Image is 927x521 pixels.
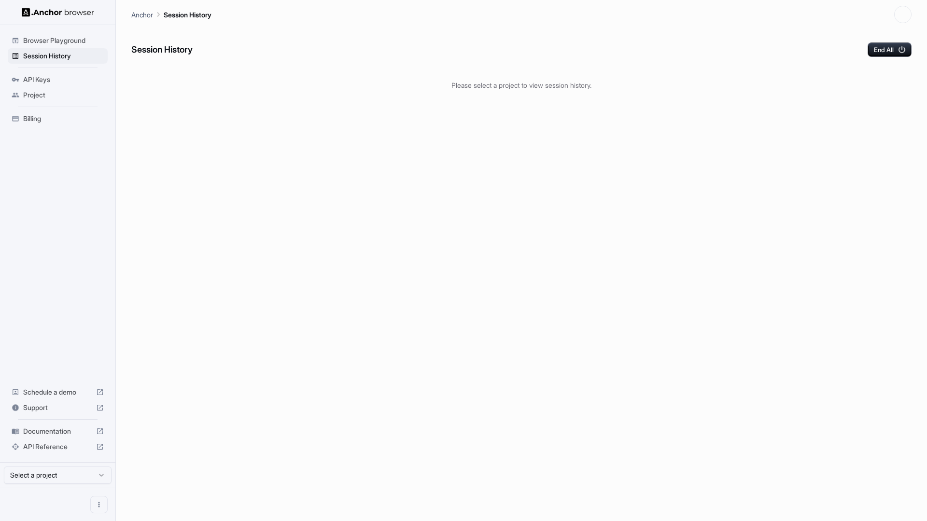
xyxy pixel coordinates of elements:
[8,33,108,48] div: Browser Playground
[8,111,108,126] div: Billing
[8,384,108,400] div: Schedule a demo
[8,424,108,439] div: Documentation
[8,87,108,103] div: Project
[164,10,211,20] p: Session History
[131,10,153,20] p: Anchor
[23,403,92,412] span: Support
[23,90,104,100] span: Project
[8,400,108,415] div: Support
[23,51,104,61] span: Session History
[8,439,108,454] div: API Reference
[23,387,92,397] span: Schedule a demo
[23,114,104,123] span: Billing
[131,80,912,90] p: Please select a project to view session history.
[131,9,211,20] nav: breadcrumb
[90,496,108,513] button: Open menu
[868,42,912,57] button: End All
[23,36,104,45] span: Browser Playground
[8,72,108,87] div: API Keys
[23,75,104,84] span: API Keys
[131,43,193,57] h6: Session History
[23,442,92,452] span: API Reference
[22,8,94,17] img: Anchor Logo
[23,426,92,436] span: Documentation
[8,48,108,64] div: Session History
